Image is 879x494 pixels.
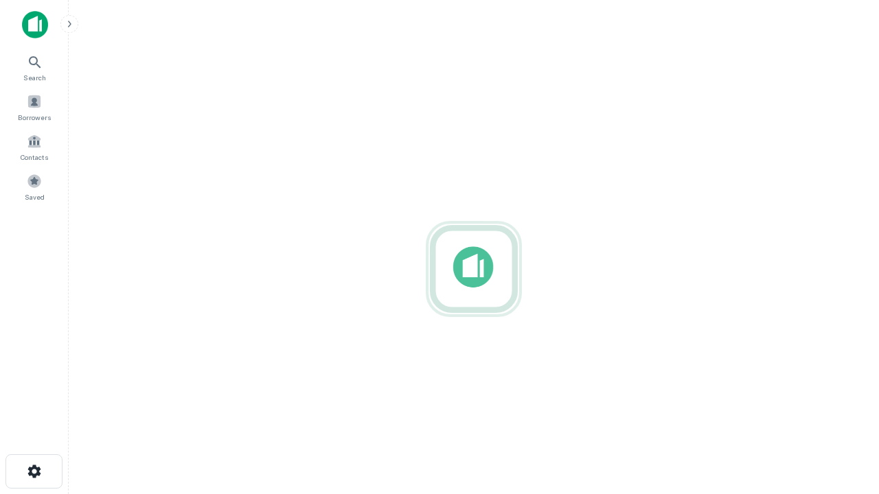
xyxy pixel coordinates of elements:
span: Contacts [21,152,48,163]
iframe: Chat Widget [810,384,879,450]
span: Borrowers [18,112,51,123]
a: Saved [4,168,65,205]
a: Borrowers [4,89,65,126]
img: capitalize-icon.png [22,11,48,38]
span: Search [23,72,46,83]
span: Saved [25,191,45,202]
a: Contacts [4,128,65,165]
a: Search [4,49,65,86]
